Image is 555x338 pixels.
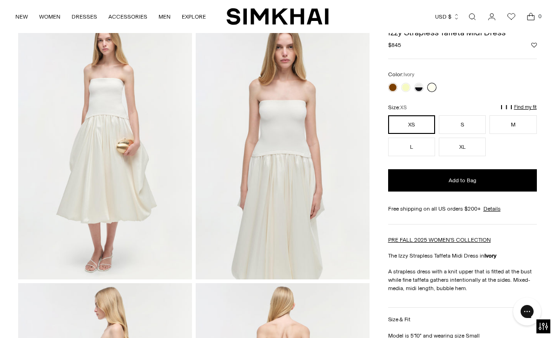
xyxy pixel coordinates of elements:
[463,7,482,26] a: Open search modal
[388,115,435,134] button: XS
[482,7,501,26] a: Go to the account page
[226,7,329,26] a: SIMKHAI
[435,7,460,27] button: USD $
[388,41,401,49] span: $845
[15,7,28,27] a: NEW
[18,19,192,279] img: Izzy Strapless Taffeta Midi Dress
[388,205,537,213] div: Free shipping on all US orders $200+
[388,28,537,37] h1: Izzy Strapless Taffeta Midi Dress
[388,308,537,331] button: Size & Fit
[439,115,486,134] button: S
[483,205,501,213] a: Details
[108,7,147,27] a: ACCESSORIES
[403,72,414,78] span: Ivory
[388,252,537,260] p: The Izzy Strapless Taffeta Midi Dress in
[400,105,407,111] span: XS
[388,267,537,292] p: A strapless dress with a knit upper that is fitted at the bust while fine taffeta gathers intenti...
[535,12,544,20] span: 0
[489,115,536,134] button: M
[484,252,496,259] strong: Ivory
[388,169,537,192] button: Add to Bag
[388,70,414,79] label: Color:
[522,7,540,26] a: Open cart modal
[439,138,486,156] button: XL
[388,103,407,112] label: Size:
[72,7,97,27] a: DRESSES
[182,7,206,27] a: EXPLORE
[196,19,370,279] img: Izzy Strapless Taffeta Midi Dress
[7,303,93,331] iframe: Sign Up via Text for Offers
[39,7,60,27] a: WOMEN
[449,177,476,185] span: Add to Bag
[531,42,537,48] button: Add to Wishlist
[388,237,491,243] a: PRE FALL 2025 WOMEN'S COLLECTION
[159,7,171,27] a: MEN
[388,138,435,156] button: L
[388,317,410,323] h3: Size & Fit
[509,294,546,329] iframe: Gorgias live chat messenger
[502,7,521,26] a: Wishlist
